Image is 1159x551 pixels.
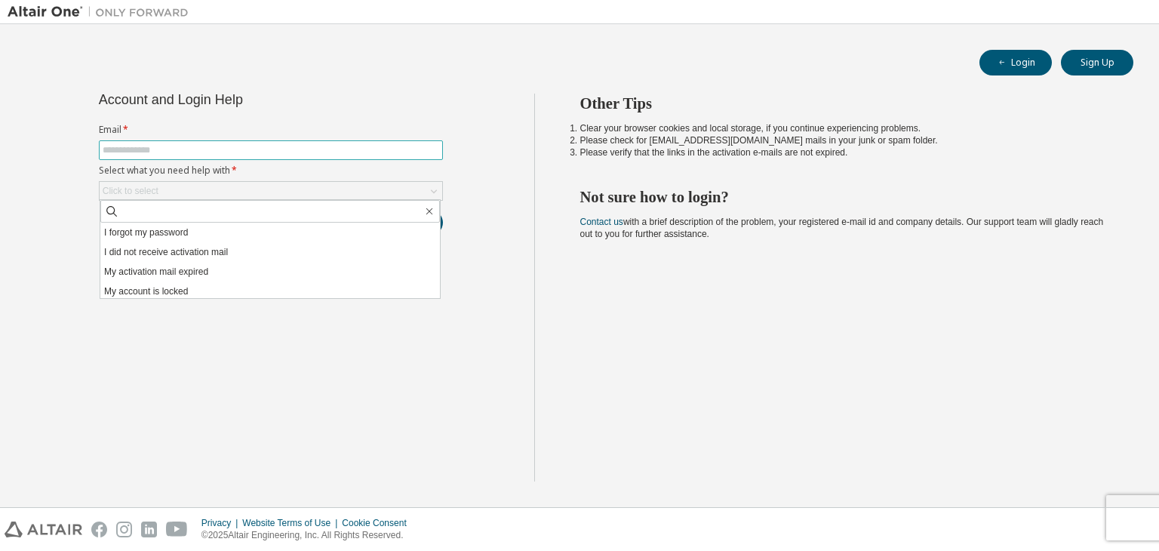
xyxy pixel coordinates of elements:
li: I forgot my password [100,223,440,242]
h2: Not sure how to login? [580,187,1107,207]
div: Account and Login Help [99,94,374,106]
div: Privacy [201,517,242,529]
h2: Other Tips [580,94,1107,113]
div: Website Terms of Use [242,517,342,529]
span: with a brief description of the problem, your registered e-mail id and company details. Our suppo... [580,217,1104,239]
button: Login [979,50,1052,75]
img: linkedin.svg [141,522,157,537]
li: Clear your browser cookies and local storage, if you continue experiencing problems. [580,122,1107,134]
img: instagram.svg [116,522,132,537]
a: Contact us [580,217,623,227]
button: Sign Up [1061,50,1133,75]
img: Altair One [8,5,196,20]
img: altair_logo.svg [5,522,82,537]
div: Click to select [100,182,442,200]
label: Email [99,124,443,136]
label: Select what you need help with [99,165,443,177]
p: © 2025 Altair Engineering, Inc. All Rights Reserved. [201,529,416,542]
li: Please verify that the links in the activation e-mails are not expired. [580,146,1107,159]
li: Please check for [EMAIL_ADDRESS][DOMAIN_NAME] mails in your junk or spam folder. [580,134,1107,146]
div: Click to select [103,185,158,197]
img: facebook.svg [91,522,107,537]
img: youtube.svg [166,522,188,537]
div: Cookie Consent [342,517,415,529]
